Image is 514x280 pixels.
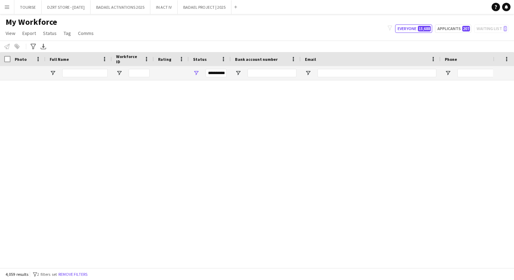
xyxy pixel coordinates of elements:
[395,24,432,33] button: Everyone15,688
[305,70,311,76] button: Open Filter Menu
[3,29,18,38] a: View
[22,30,36,36] span: Export
[43,30,57,36] span: Status
[445,57,457,62] span: Phone
[193,57,207,62] span: Status
[435,24,471,33] button: Applicants207
[305,57,316,62] span: Email
[78,30,94,36] span: Comms
[20,29,39,38] a: Export
[317,69,436,77] input: Email Filter Input
[462,26,470,31] span: 207
[64,30,71,36] span: Tag
[445,70,451,76] button: Open Filter Menu
[129,69,150,77] input: Workforce ID Filter Input
[150,0,178,14] button: IN ACT IV
[158,57,171,62] span: Rating
[15,57,27,62] span: Photo
[29,42,37,51] app-action-btn: Advanced filters
[42,0,91,14] button: DZRT STORE - [DATE]
[178,0,231,14] button: BADAEL PROJECT | 2025
[57,271,89,278] button: Remove filters
[75,29,97,38] a: Comms
[14,0,42,14] button: TOURISE
[6,30,15,36] span: View
[235,57,278,62] span: Bank account number
[248,69,297,77] input: Bank account number Filter Input
[91,0,150,14] button: BADAEL ACTIVATIONS 2025
[37,272,57,277] span: 2 filters set
[193,70,199,76] button: Open Filter Menu
[116,70,122,76] button: Open Filter Menu
[6,17,57,27] span: My Workforce
[40,29,59,38] a: Status
[39,42,48,51] app-action-btn: Export XLSX
[62,69,108,77] input: Full Name Filter Input
[50,57,69,62] span: Full Name
[235,70,241,76] button: Open Filter Menu
[418,26,431,31] span: 15,688
[116,54,141,64] span: Workforce ID
[61,29,74,38] a: Tag
[50,70,56,76] button: Open Filter Menu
